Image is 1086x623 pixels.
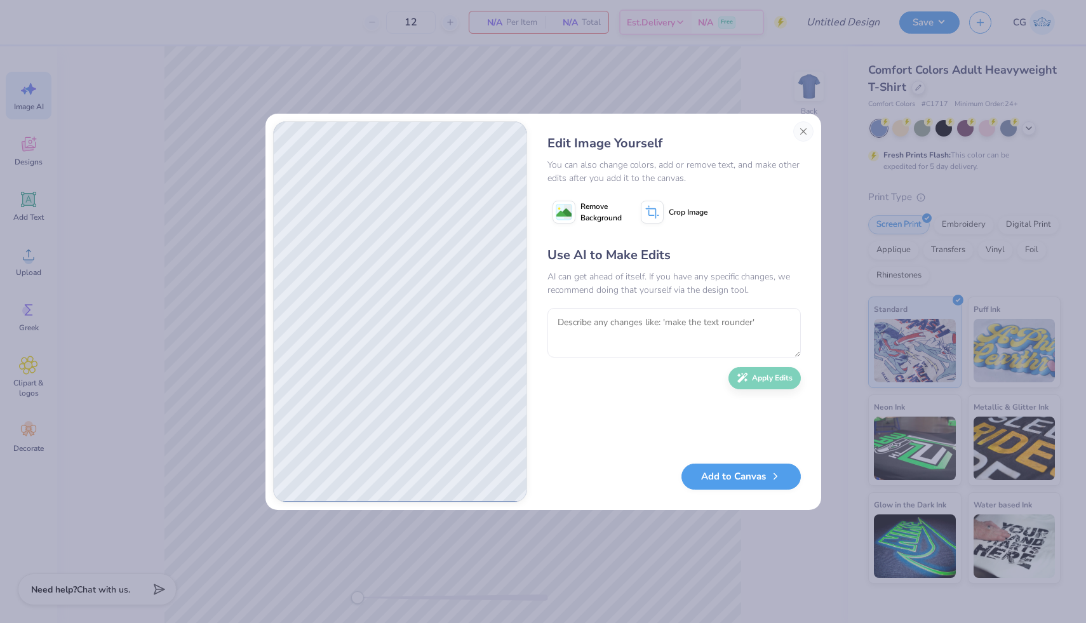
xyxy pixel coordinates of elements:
[681,464,801,490] button: Add to Canvas
[547,134,801,153] div: Edit Image Yourself
[636,196,715,228] button: Crop Image
[580,201,622,224] span: Remove Background
[547,270,801,297] div: AI can get ahead of itself. If you have any specific changes, we recommend doing that yourself vi...
[793,121,814,142] button: Close
[547,246,801,265] div: Use AI to Make Edits
[547,158,801,185] div: You can also change colors, add or remove text, and make other edits after you add it to the canvas.
[547,196,627,228] button: Remove Background
[669,206,707,218] span: Crop Image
